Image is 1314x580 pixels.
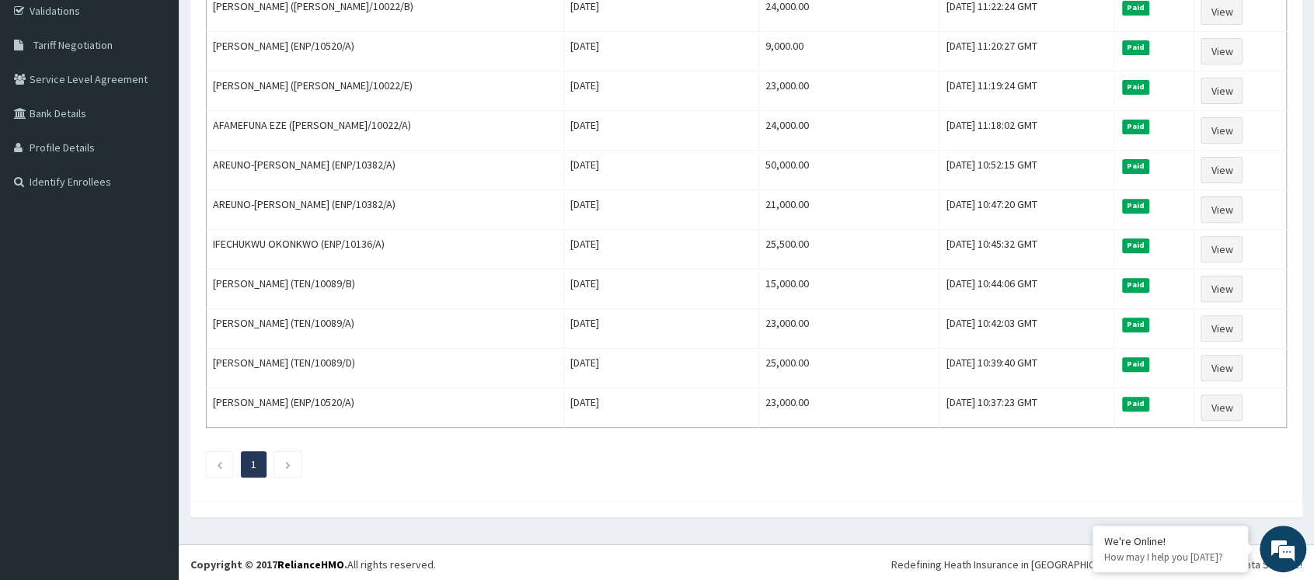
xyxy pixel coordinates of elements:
[563,32,758,71] td: [DATE]
[758,230,939,269] td: 25,500.00
[207,151,564,190] td: AREUNO-[PERSON_NAME] (ENP/10382/A)
[90,185,214,342] span: We're online!
[216,457,223,471] a: Previous page
[758,32,939,71] td: 9,000.00
[207,190,564,230] td: AREUNO-[PERSON_NAME] (ENP/10382/A)
[1122,199,1150,213] span: Paid
[758,111,939,151] td: 24,000.00
[1122,40,1150,54] span: Paid
[8,402,296,457] textarea: Type your message and hit 'Enter'
[939,151,1114,190] td: [DATE] 10:52:15 GMT
[1201,196,1243,223] a: View
[1122,1,1150,15] span: Paid
[563,269,758,309] td: [DATE]
[1201,394,1243,421] a: View
[563,349,758,388] td: [DATE]
[1122,357,1150,371] span: Paid
[255,8,292,45] div: Minimize live chat window
[207,349,564,388] td: [PERSON_NAME] (TEN/10089/D)
[939,309,1114,349] td: [DATE] 10:42:03 GMT
[1201,78,1243,104] a: View
[563,151,758,190] td: [DATE]
[939,32,1114,71] td: [DATE] 11:20:27 GMT
[939,111,1114,151] td: [DATE] 11:18:02 GMT
[563,230,758,269] td: [DATE]
[758,71,939,111] td: 23,000.00
[207,32,564,71] td: [PERSON_NAME] (ENP/10520/A)
[1122,159,1150,173] span: Paid
[563,71,758,111] td: [DATE]
[939,71,1114,111] td: [DATE] 11:19:24 GMT
[563,388,758,428] td: [DATE]
[1201,117,1243,144] a: View
[207,71,564,111] td: [PERSON_NAME] ([PERSON_NAME]/10022/E)
[1122,397,1150,411] span: Paid
[1122,278,1150,292] span: Paid
[207,230,564,269] td: IFECHUKWU OKONKWO (ENP/10136/A)
[207,111,564,151] td: AFAMEFUNA EZE ([PERSON_NAME]/10022/A)
[1122,318,1150,332] span: Paid
[207,269,564,309] td: [PERSON_NAME] (TEN/10089/B)
[1122,80,1150,94] span: Paid
[939,269,1114,309] td: [DATE] 10:44:06 GMT
[939,388,1114,428] td: [DATE] 10:37:23 GMT
[563,111,758,151] td: [DATE]
[29,78,63,116] img: d_794563401_company_1708531726252_794563401
[758,349,939,388] td: 25,000.00
[758,151,939,190] td: 50,000.00
[939,230,1114,269] td: [DATE] 10:45:32 GMT
[207,388,564,428] td: [PERSON_NAME] (ENP/10520/A)
[1122,120,1150,134] span: Paid
[207,309,564,349] td: [PERSON_NAME] (TEN/10089/A)
[758,309,939,349] td: 23,000.00
[190,557,347,571] strong: Copyright © 2017 .
[1201,276,1243,302] a: View
[758,190,939,230] td: 21,000.00
[939,190,1114,230] td: [DATE] 10:47:20 GMT
[1201,315,1243,342] a: View
[1104,550,1236,564] p: How may I help you today?
[563,190,758,230] td: [DATE]
[81,87,261,107] div: Chat with us now
[1201,355,1243,381] a: View
[33,38,113,52] span: Tariff Negotiation
[1201,157,1243,183] a: View
[758,269,939,309] td: 15,000.00
[1201,38,1243,64] a: View
[758,388,939,428] td: 23,000.00
[251,457,256,471] a: Page 1 is your current page
[277,557,344,571] a: RelianceHMO
[1122,238,1150,252] span: Paid
[1201,236,1243,262] a: View
[563,309,758,349] td: [DATE]
[891,557,1302,572] div: Redefining Heath Insurance in [GEOGRAPHIC_DATA] using Telemedicine and Data Science!
[284,457,291,471] a: Next page
[1104,534,1236,548] div: We're Online!
[939,349,1114,388] td: [DATE] 10:39:40 GMT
